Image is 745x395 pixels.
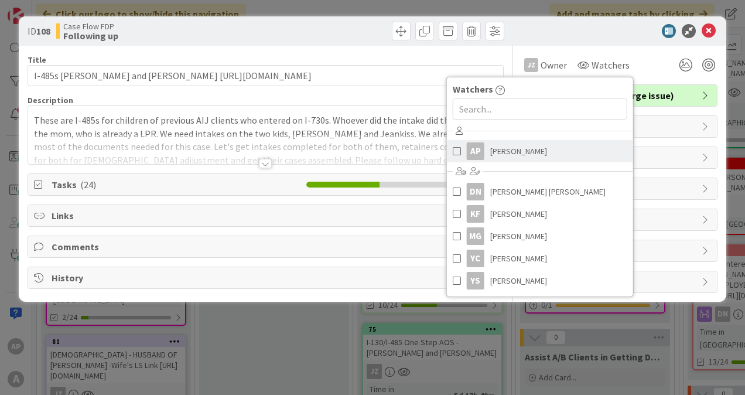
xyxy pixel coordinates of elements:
[592,58,630,72] span: Watchers
[28,24,50,38] span: ID
[467,183,484,200] div: DN
[467,227,484,245] div: MG
[453,82,493,96] span: Watchers
[28,65,504,86] input: type card name here...
[490,183,606,200] span: [PERSON_NAME] [PERSON_NAME]
[63,31,118,40] b: Following up
[490,205,547,223] span: [PERSON_NAME]
[28,95,73,105] span: Description
[490,142,547,160] span: [PERSON_NAME]
[447,140,633,162] a: AP[PERSON_NAME]
[52,209,482,223] span: Links
[467,250,484,267] div: YC
[447,270,633,292] a: YS[PERSON_NAME]
[467,272,484,290] div: YS
[447,181,633,203] a: DN[PERSON_NAME] [PERSON_NAME]
[52,178,300,192] span: Tasks
[447,203,633,225] a: KF[PERSON_NAME]
[541,58,567,72] span: Owner
[52,240,482,254] span: Comments
[52,271,482,285] span: History
[34,114,497,181] p: These are I-485s for children of previous AIJ clients who entered on I-730s. Whoever did the inta...
[467,142,484,160] div: AP
[467,205,484,223] div: KF
[453,98,627,120] input: Search...
[28,55,46,65] label: Title
[80,179,96,190] span: ( 24 )
[490,272,547,290] span: [PERSON_NAME]
[524,58,538,72] div: JZ
[447,247,633,270] a: YC[PERSON_NAME]
[447,225,633,247] a: MG[PERSON_NAME]
[490,250,547,267] span: [PERSON_NAME]
[63,22,118,31] span: Case Flow FDP
[490,227,547,245] span: [PERSON_NAME]
[36,25,50,37] b: 108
